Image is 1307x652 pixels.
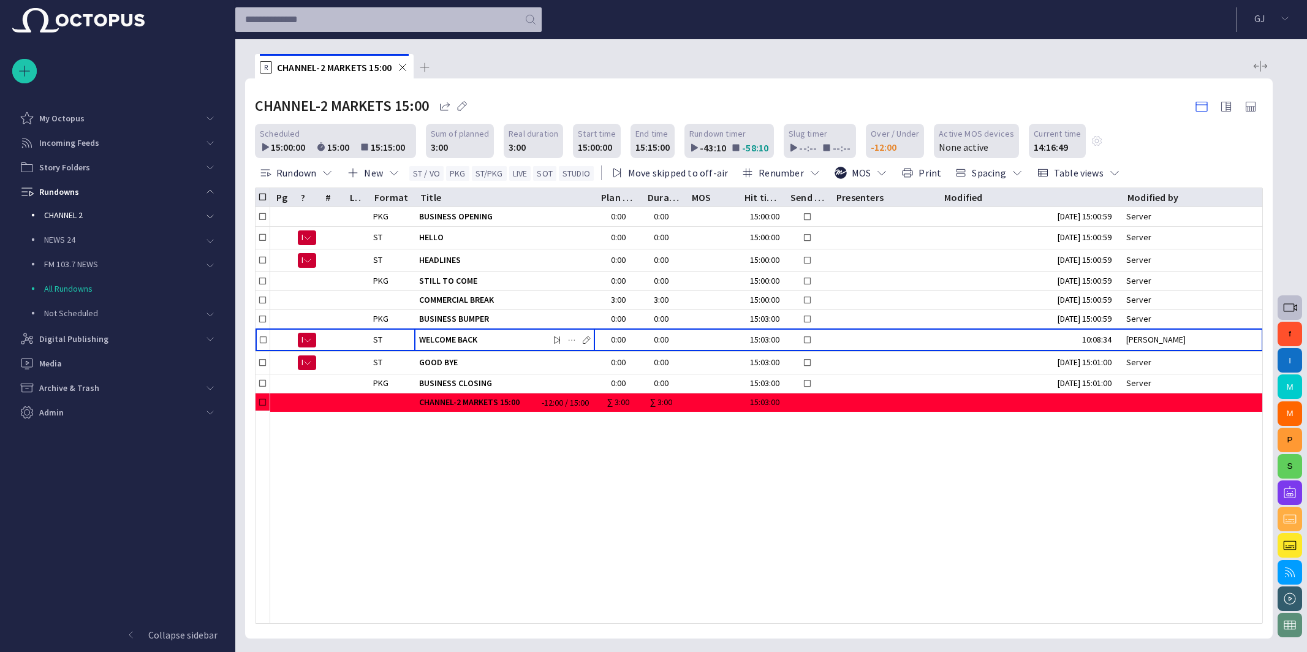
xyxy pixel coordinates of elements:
div: Modified [944,191,983,203]
div: STILL TO COME [419,272,590,290]
div: 15:00:00 [578,140,612,154]
div: Modified by [1127,191,1178,203]
div: 15:00:00 [743,211,779,222]
div: 15:00:00 [743,275,779,287]
button: ST / VO [409,166,444,181]
p: Rundowns [39,186,79,198]
p: Admin [39,406,64,419]
span: BUSINESS OPENING [419,211,590,222]
span: CHANNEL-2 MARKETS 15:00 [277,61,392,74]
div: 0:00 [654,232,673,243]
div: ST [373,334,382,346]
div: Server [1126,294,1156,306]
div: 10/8 15:00:59 [1058,211,1116,222]
img: Octopus News Room [12,8,145,32]
div: 10/8 15:00:59 [1058,313,1116,325]
div: 15:00 [327,140,355,154]
div: 15:00:00 [271,140,311,154]
div: 0:00 [654,211,673,222]
div: 15:15:00 [371,140,411,154]
div: 3:00 [431,140,448,154]
div: Plan dur [601,191,636,203]
p: Collapse sidebar [148,627,218,642]
p: NEWS 24 [44,233,198,246]
div: Presenters [836,191,884,203]
div: Janko [1126,334,1191,346]
button: Rundown [255,162,338,184]
div: 15:00:00 [743,232,779,243]
div: Server [1126,211,1156,222]
div: Lck [350,191,363,203]
button: Collapse sidebar [12,623,222,647]
p: CHANNEL 2 [44,209,198,221]
div: Server [1126,232,1156,243]
div: 15:03:00 [743,334,779,346]
div: PKG [373,377,388,389]
div: Server [1126,313,1156,325]
div: 15:00:00 [743,294,779,306]
button: SOT [533,166,556,181]
span: Scheduled [260,127,300,140]
button: Print [897,162,945,184]
div: 0:00 [654,377,673,389]
button: N [298,329,316,351]
p: My Octopus [39,112,85,124]
span: HEADLINES [419,254,590,266]
div: 10:08:34 [1082,334,1116,346]
div: 10/8 15:01:00 [1058,357,1116,368]
div: Server [1126,377,1156,389]
button: New [343,162,404,184]
button: f [1278,322,1302,346]
div: 10/8 15:00:59 [1058,254,1116,266]
div: Title [420,191,441,203]
div: 0:00 [654,334,673,346]
span: N [301,254,303,267]
span: Active MOS devices [939,127,1014,140]
div: 0:00 [654,254,673,266]
span: CHANNEL-2 MARKETS 15:00 [419,396,520,408]
button: MOS [830,162,893,184]
div: 0:00 [600,232,637,243]
p: None active [939,140,988,154]
div: GOOD BYE [419,352,590,374]
div: PKG [373,313,388,325]
div: All Rundowns [20,278,222,302]
span: GOOD BYE [419,357,590,368]
div: 15:03:00 [743,313,779,325]
button: STUDIO [559,166,594,181]
div: 15:03:00 [743,357,779,368]
button: Renumber [737,162,825,184]
div: ∑ 3:00 [600,396,637,408]
p: Story Folders [39,161,90,173]
h2: CHANNEL-2 MARKETS 15:00 [255,97,429,115]
div: Duration [648,191,680,203]
div: 3:00 [654,294,673,306]
div: RCHANNEL-2 MARKETS 15:00 [255,54,414,78]
div: ? [301,191,305,203]
button: N [298,352,316,374]
span: Current time [1034,127,1081,140]
div: 10/8 15:00:59 [1058,232,1116,243]
p: Archive & Trash [39,382,99,394]
div: HELLO [419,227,590,249]
button: I [1278,348,1302,373]
div: 15:03:00 [743,377,779,389]
div: 0:00 [600,254,637,266]
span: WELCOME BACK [419,334,590,346]
div: 10/8 15:00:59 [1058,275,1116,287]
span: N [301,357,303,369]
div: ST [373,254,382,266]
p: G J [1254,11,1265,26]
span: N [301,334,303,346]
div: Server [1126,357,1156,368]
div: 15:15:00 [635,140,670,154]
span: HELLO [419,232,590,243]
div: Server [1126,275,1156,287]
div: 10/8 15:00:59 [1058,294,1116,306]
span: Start time [578,127,616,140]
div: PKG [373,211,388,222]
span: Rundown timer [689,127,746,140]
p: Incoming Feeds [39,137,99,149]
span: N [301,232,303,244]
div: 0:00 [600,211,637,222]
